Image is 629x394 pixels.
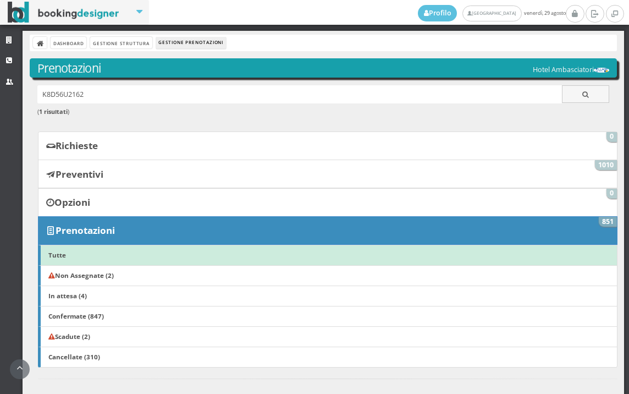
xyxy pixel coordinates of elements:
b: Tutte [48,250,66,259]
span: 0 [606,132,617,142]
a: Cancellate (310) [38,347,617,368]
a: Scadute (2) [38,326,617,347]
a: Tutte [38,245,617,266]
a: Prenotazioni 851 [38,216,617,245]
a: Gestione Struttura [90,37,152,48]
input: Ricerca cliente - (inserisci il codice, il nome, il cognome, il numero di telefono o la mail) [37,85,562,103]
b: Scadute (2) [48,332,90,341]
a: Confermate (847) [38,306,617,327]
span: 851 [599,217,617,227]
b: Prenotazioni [56,224,115,237]
b: 1 risultati [39,107,68,116]
b: Non Assegnate (2) [48,271,114,280]
a: In attesa (4) [38,286,617,307]
a: [GEOGRAPHIC_DATA] [462,6,521,21]
b: In attesa (4) [48,291,87,300]
a: Non Assegnate (2) [38,265,617,286]
img: 29cdc84380f711ecb0a10a069e529790.png [594,68,609,73]
a: Preventivi 1010 [38,160,617,188]
b: Confermate (847) [48,311,104,320]
b: Preventivi [56,168,103,180]
h5: Hotel Ambasciatori [533,65,609,74]
span: 1010 [595,160,617,170]
li: Gestione Prenotazioni [156,37,226,49]
a: Profilo [418,5,457,21]
a: Opzioni 0 [38,188,617,217]
b: Cancellate (310) [48,352,100,361]
span: venerdì, 29 agosto [418,5,566,21]
h3: Prenotazioni [37,61,610,75]
a: Richieste 0 [38,132,617,160]
a: Dashboard [51,37,86,48]
b: Opzioni [54,196,90,209]
b: Richieste [56,139,98,152]
h6: ( ) [37,108,610,116]
img: BookingDesigner.com [8,2,119,23]
span: 0 [606,189,617,199]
